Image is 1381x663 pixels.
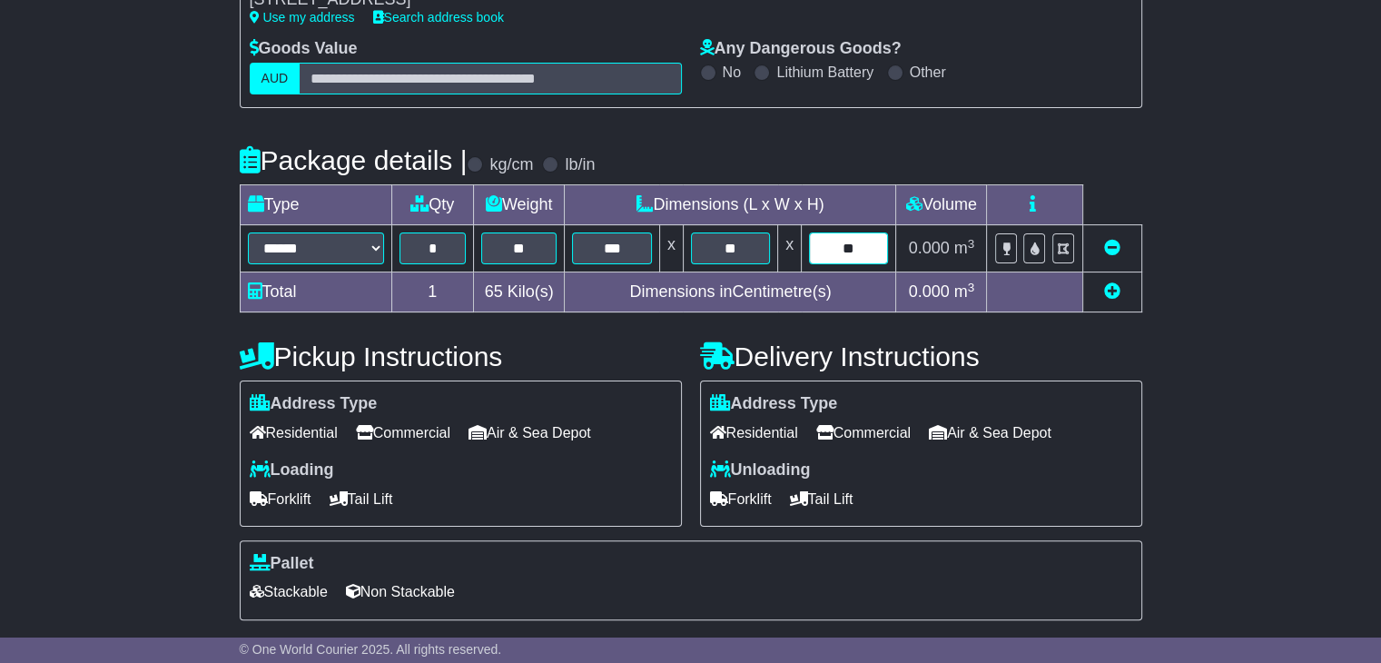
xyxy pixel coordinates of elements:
td: x [778,225,802,272]
td: Total [240,272,391,312]
label: Lithium Battery [776,64,873,81]
td: x [659,225,683,272]
td: 1 [391,272,473,312]
label: No [723,64,741,81]
label: Goods Value [250,39,358,59]
span: Air & Sea Depot [929,419,1051,447]
label: Address Type [250,394,378,414]
a: Use my address [250,10,355,25]
td: Volume [896,185,987,225]
span: m [954,282,975,301]
span: Forklift [250,485,311,513]
label: Address Type [710,394,838,414]
span: Tail Lift [330,485,393,513]
a: Search address book [373,10,504,25]
h4: Package details | [240,145,468,175]
td: Weight [473,185,565,225]
span: Residential [250,419,338,447]
a: Add new item [1104,282,1120,301]
label: Other [910,64,946,81]
span: Residential [710,419,798,447]
h4: Pickup Instructions [240,341,682,371]
label: AUD [250,63,301,94]
span: Commercial [356,419,450,447]
span: m [954,239,975,257]
td: Kilo(s) [473,272,565,312]
h4: Delivery Instructions [700,341,1142,371]
span: Non Stackable [346,578,455,606]
label: kg/cm [489,155,533,175]
span: Stackable [250,578,328,606]
td: Qty [391,185,473,225]
td: Type [240,185,391,225]
label: Any Dangerous Goods? [700,39,902,59]
label: Loading [250,460,334,480]
sup: 3 [968,281,975,294]
td: Dimensions (L x W x H) [565,185,896,225]
label: Unloading [710,460,811,480]
span: 0.000 [909,282,950,301]
label: Pallet [250,554,314,574]
span: 65 [485,282,503,301]
span: 0.000 [909,239,950,257]
span: Air & Sea Depot [469,419,591,447]
span: Commercial [816,419,911,447]
span: Tail Lift [790,485,853,513]
a: Remove this item [1104,239,1120,257]
label: lb/in [565,155,595,175]
span: © One World Courier 2025. All rights reserved. [240,642,502,657]
td: Dimensions in Centimetre(s) [565,272,896,312]
span: Forklift [710,485,772,513]
sup: 3 [968,237,975,251]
